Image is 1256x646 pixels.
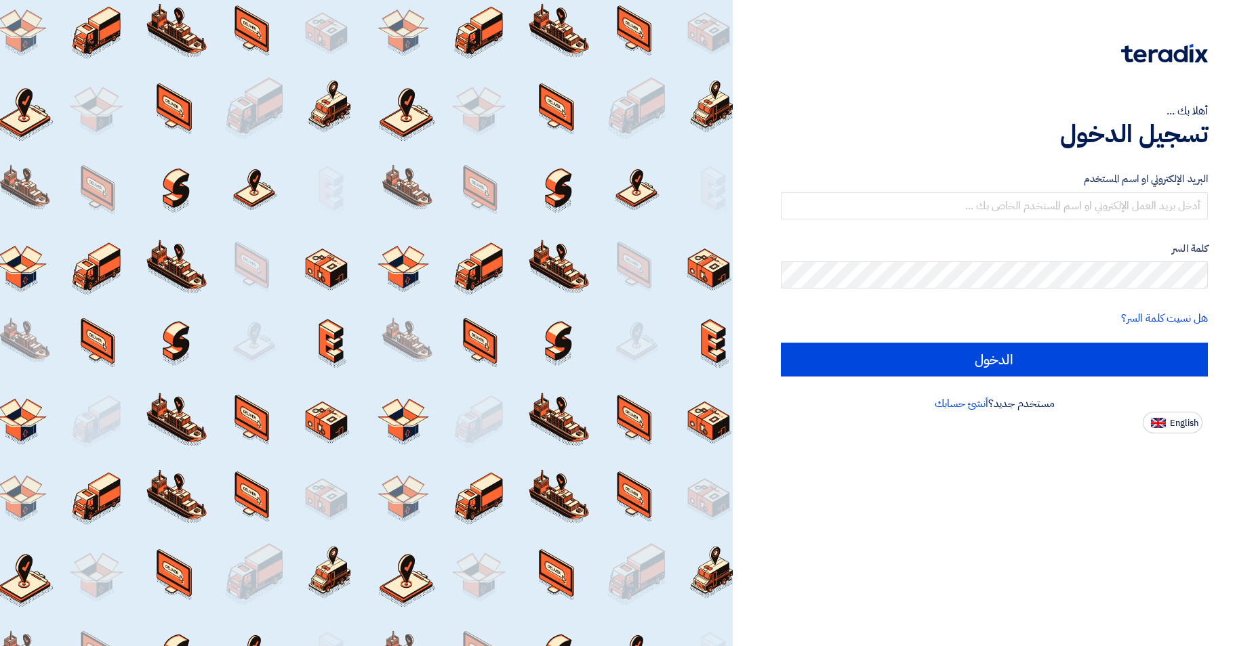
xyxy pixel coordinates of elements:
a: أنشئ حسابك [935,395,988,412]
label: البريد الإلكتروني او اسم المستخدم [781,171,1208,187]
div: مستخدم جديد؟ [781,395,1208,412]
label: كلمة السر [781,241,1208,257]
input: أدخل بريد العمل الإلكتروني او اسم المستخدم الخاص بك ... [781,192,1208,219]
img: en-US.png [1151,418,1166,428]
h1: تسجيل الدخول [781,119,1208,149]
div: أهلا بك ... [781,103,1208,119]
span: English [1170,418,1198,428]
button: English [1143,412,1202,433]
a: هل نسيت كلمة السر؟ [1121,310,1208,326]
input: الدخول [781,343,1208,376]
img: Teradix logo [1121,44,1208,63]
